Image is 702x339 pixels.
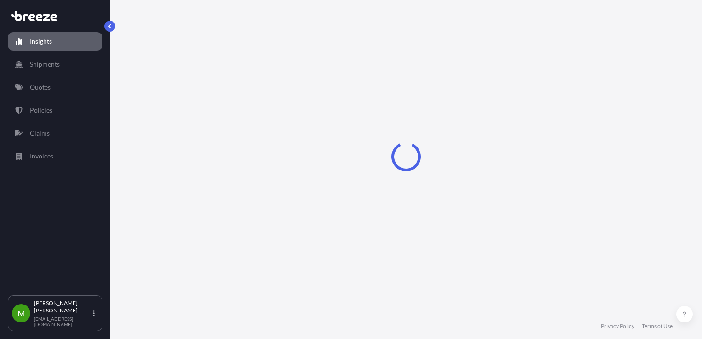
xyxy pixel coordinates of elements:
[8,55,102,73] a: Shipments
[30,37,52,46] p: Insights
[8,78,102,96] a: Quotes
[30,106,52,115] p: Policies
[30,60,60,69] p: Shipments
[8,147,102,165] a: Invoices
[30,83,51,92] p: Quotes
[34,316,91,327] p: [EMAIL_ADDRESS][DOMAIN_NAME]
[8,32,102,51] a: Insights
[601,322,634,330] a: Privacy Policy
[34,299,91,314] p: [PERSON_NAME] [PERSON_NAME]
[30,129,50,138] p: Claims
[30,152,53,161] p: Invoices
[8,101,102,119] a: Policies
[642,322,673,330] a: Terms of Use
[8,124,102,142] a: Claims
[17,309,25,318] span: M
